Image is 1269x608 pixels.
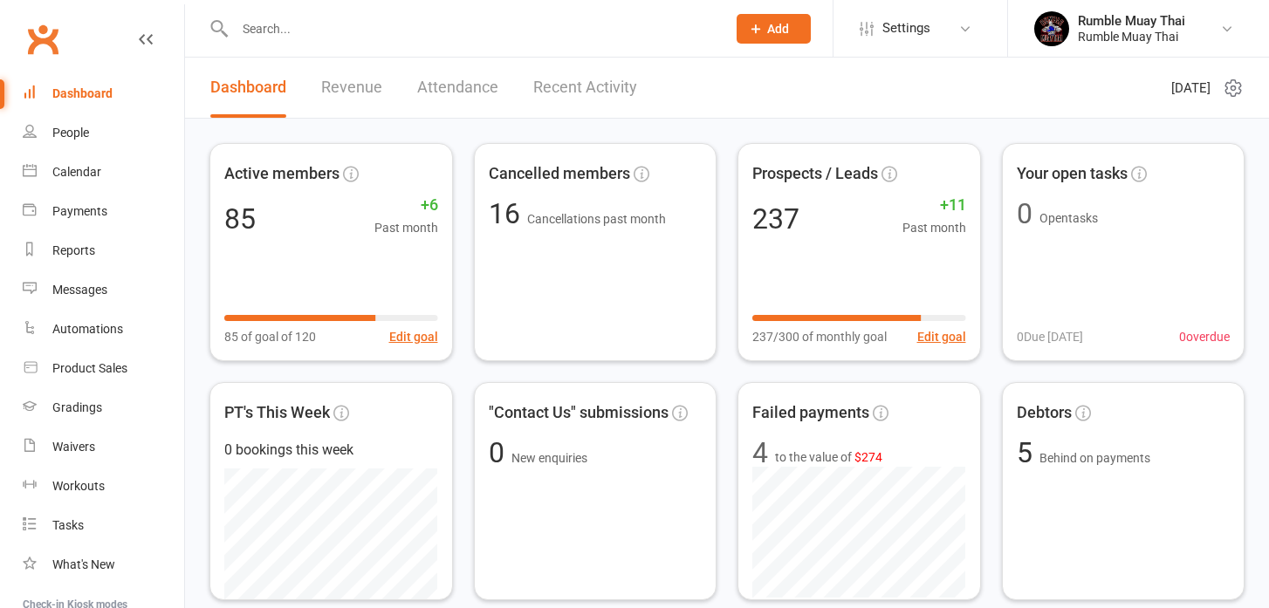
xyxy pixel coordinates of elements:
input: Search... [230,17,714,41]
span: 0 overdue [1179,327,1230,346]
img: thumb_image1688088946.png [1034,11,1069,46]
div: 4 [752,439,768,467]
span: $274 [854,450,882,464]
div: Reports [52,243,95,257]
span: 0 [489,436,511,469]
span: 85 of goal of 120 [224,327,316,346]
a: Payments [23,192,184,231]
div: 237 [752,205,799,233]
span: Debtors [1017,400,1072,426]
span: Past month [902,218,966,237]
div: People [52,126,89,140]
div: Messages [52,283,107,297]
a: Clubworx [21,17,65,61]
span: Prospects / Leads [752,161,878,187]
div: Calendar [52,165,101,179]
span: "Contact Us" submissions [489,400,669,426]
span: Failed payments [752,400,869,426]
span: Add [767,22,789,36]
button: Edit goal [917,327,966,346]
span: Cancellations past month [527,212,666,226]
div: 0 bookings this week [224,439,438,461]
span: PT's This Week [224,400,330,426]
a: Messages [23,270,184,310]
a: Recent Activity [533,58,637,118]
span: Settings [882,9,930,48]
a: Gradings [23,388,184,427]
span: Past month [374,218,438,237]
a: Automations [23,310,184,349]
div: Gradings [52,400,102,414]
a: Dashboard [23,74,184,113]
a: Tasks [23,506,184,545]
span: 0 Due [DATE] [1017,327,1083,346]
div: 0 [1017,200,1032,228]
button: Edit goal [389,327,438,346]
a: Workouts [23,467,184,506]
span: Your open tasks [1017,161,1128,187]
a: Revenue [321,58,382,118]
a: Product Sales [23,349,184,388]
div: Waivers [52,440,95,454]
a: Attendance [417,58,498,118]
div: Tasks [52,518,84,532]
div: Automations [52,322,123,336]
a: Dashboard [210,58,286,118]
span: New enquiries [511,451,587,465]
div: What's New [52,557,115,571]
div: Payments [52,204,107,218]
span: Active members [224,161,340,187]
span: [DATE] [1171,78,1211,99]
span: +11 [902,193,966,218]
span: 16 [489,197,527,230]
span: Open tasks [1039,211,1098,225]
span: to the value of [775,447,882,467]
span: Behind on payments [1039,451,1150,465]
div: Rumble Muay Thai [1078,29,1185,44]
div: 85 [224,205,256,233]
div: Rumble Muay Thai [1078,13,1185,29]
span: 237/300 of monthly goal [752,327,887,346]
span: Cancelled members [489,161,630,187]
div: Workouts [52,479,105,493]
a: Calendar [23,153,184,192]
a: Waivers [23,427,184,467]
a: Reports [23,231,184,270]
div: Dashboard [52,86,113,100]
a: People [23,113,184,153]
span: 5 [1017,436,1039,469]
div: Product Sales [52,361,127,375]
button: Add [737,14,811,44]
a: What's New [23,545,184,584]
span: +6 [374,193,438,218]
